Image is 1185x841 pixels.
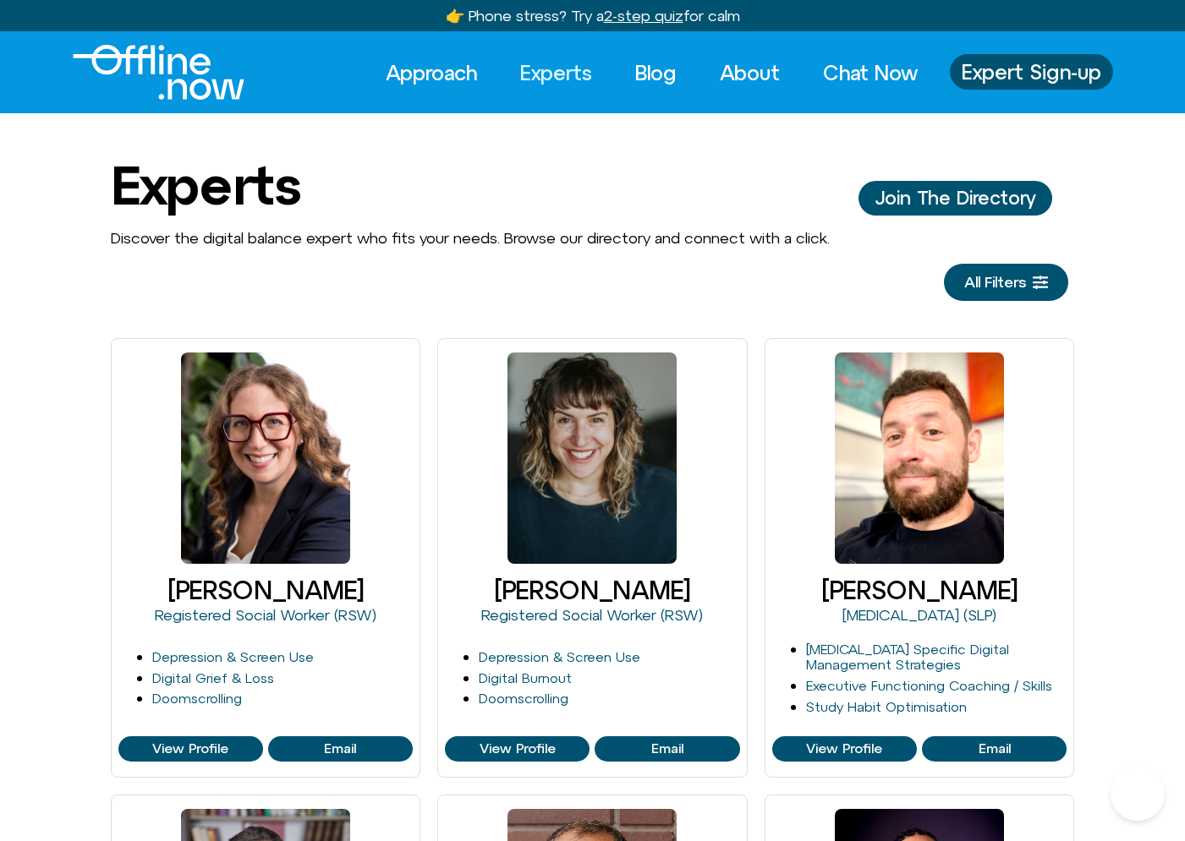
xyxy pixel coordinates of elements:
span: View Profile [152,741,228,756]
a: View Profile of Craig Selinger [772,736,917,762]
a: Digital Grief & Loss [152,670,274,685]
h1: Experts [111,156,300,215]
a: Doomscrolling [152,691,242,706]
span: Join The Directory [875,188,1035,208]
a: Blog [620,54,692,91]
a: All Filters [944,264,1068,301]
a: View Profile of Cleo Haber [445,736,590,762]
a: View Profile of Blair Wexler-Singer [268,736,413,762]
a: Chat Now [808,54,933,91]
a: Digital Burnout [479,670,572,685]
a: [PERSON_NAME] [167,576,364,604]
img: offline.now [73,45,244,100]
a: View Profile of Cleo Haber [595,736,739,762]
span: View Profile [480,741,556,756]
a: [MEDICAL_DATA] (SLP) [842,606,996,624]
a: [MEDICAL_DATA] Specific Digital Management Strategies [806,642,1009,673]
a: Registered Social Worker (RSW) [155,606,376,624]
span: All Filters [964,274,1026,291]
a: Experts [505,54,607,91]
a: Join The Director [859,181,1052,215]
a: [PERSON_NAME] [821,576,1018,604]
a: About [705,54,795,91]
a: View Profile of Craig Selinger [922,736,1067,762]
iframe: Botpress [1111,767,1165,821]
a: Approach [370,54,492,91]
a: Executive Functioning Coaching / Skills [806,678,1052,693]
a: Registered Social Worker (RSW) [481,606,703,624]
nav: Menu [370,54,933,91]
span: Expert Sign-up [962,61,1101,83]
a: [PERSON_NAME] [494,576,690,604]
span: Discover the digital balance expert who fits your needs. Browse our directory and connect with a ... [111,229,830,247]
span: Email [979,741,1011,756]
div: Logo [73,45,216,100]
a: Study Habit Optimisation [806,699,967,714]
a: Expert Sign-up [950,54,1113,90]
a: 👉 Phone stress? Try a2-step quizfor calm [446,7,740,25]
u: 2-step quiz [604,7,683,25]
a: Doomscrolling [479,691,568,706]
span: View Profile [806,741,882,756]
a: View Profile of Blair Wexler-Singer [118,736,263,762]
span: Email [324,741,356,756]
span: Email [651,741,683,756]
a: Depression & Screen Use [479,649,640,664]
a: Depression & Screen Use [152,649,314,664]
